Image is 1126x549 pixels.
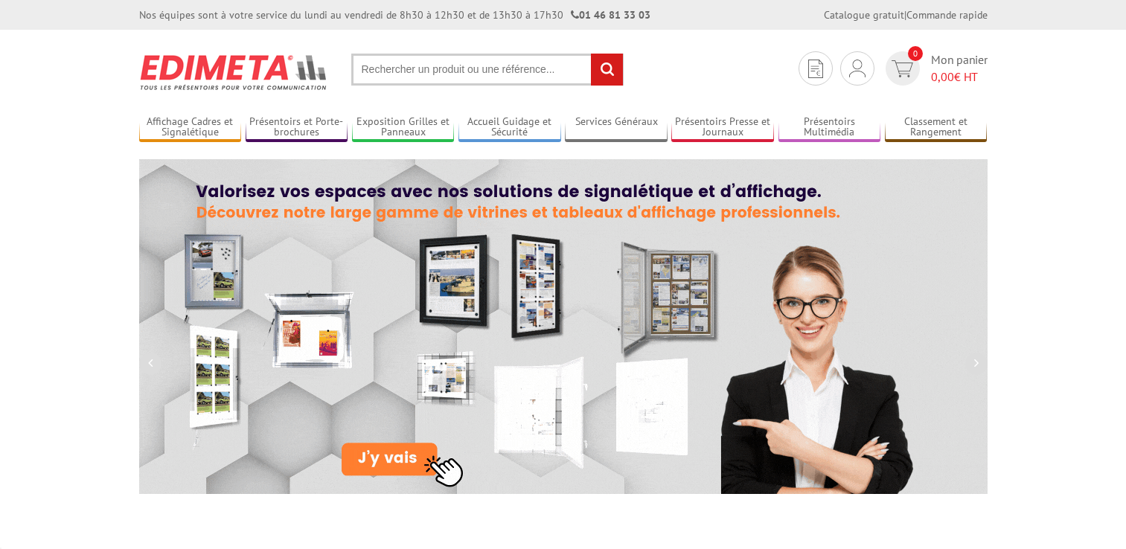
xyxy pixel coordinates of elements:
[882,51,988,86] a: devis rapide 0 Mon panier 0,00€ HT
[824,7,988,22] div: |
[139,7,650,22] div: Nos équipes sont à votre service du lundi au vendredi de 8h30 à 12h30 et de 13h30 à 17h30
[565,115,668,140] a: Services Généraux
[931,51,988,86] span: Mon panier
[352,115,455,140] a: Exposition Grilles et Panneaux
[931,68,988,86] span: € HT
[351,54,624,86] input: Rechercher un produit ou une référence...
[571,8,650,22] strong: 01 46 81 33 03
[892,60,913,77] img: devis rapide
[885,115,988,140] a: Classement et Rangement
[671,115,774,140] a: Présentoirs Presse et Journaux
[458,115,561,140] a: Accueil Guidage et Sécurité
[849,60,866,77] img: devis rapide
[139,45,329,100] img: Présentoir, panneau, stand - Edimeta - PLV, affichage, mobilier bureau, entreprise
[246,115,348,140] a: Présentoirs et Porte-brochures
[591,54,623,86] input: rechercher
[808,60,823,78] img: devis rapide
[778,115,881,140] a: Présentoirs Multimédia
[906,8,988,22] a: Commande rapide
[908,46,923,61] span: 0
[139,115,242,140] a: Affichage Cadres et Signalétique
[931,69,954,84] span: 0,00
[824,8,904,22] a: Catalogue gratuit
